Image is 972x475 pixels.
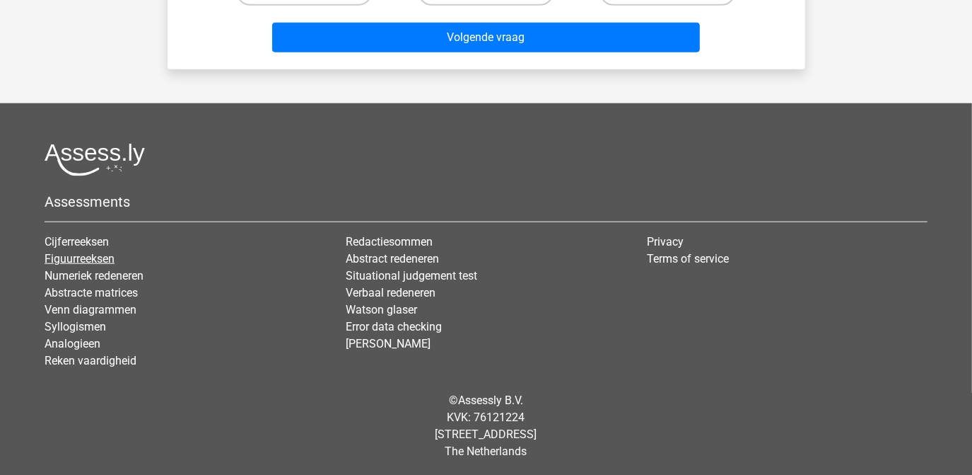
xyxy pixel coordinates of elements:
a: Error data checking [346,320,442,333]
a: Numeriek redeneren [45,269,144,282]
a: Reken vaardigheid [45,354,136,367]
a: Cijferreeksen [45,235,109,248]
img: Assessly logo [45,143,145,176]
a: Redactiesommen [346,235,433,248]
a: Assessly B.V. [458,394,523,407]
a: Abstract redeneren [346,252,439,265]
a: Analogieen [45,337,100,350]
a: [PERSON_NAME] [346,337,431,350]
a: Watson glaser [346,303,417,316]
a: Figuurreeksen [45,252,115,265]
a: Venn diagrammen [45,303,136,316]
a: Situational judgement test [346,269,477,282]
a: Syllogismen [45,320,106,333]
a: Verbaal redeneren [346,286,435,299]
a: Abstracte matrices [45,286,138,299]
h5: Assessments [45,193,927,210]
a: Terms of service [648,252,730,265]
a: Privacy [648,235,684,248]
button: Volgende vraag [272,23,700,52]
div: © KVK: 76121224 [STREET_ADDRESS] The Netherlands [34,381,938,471]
